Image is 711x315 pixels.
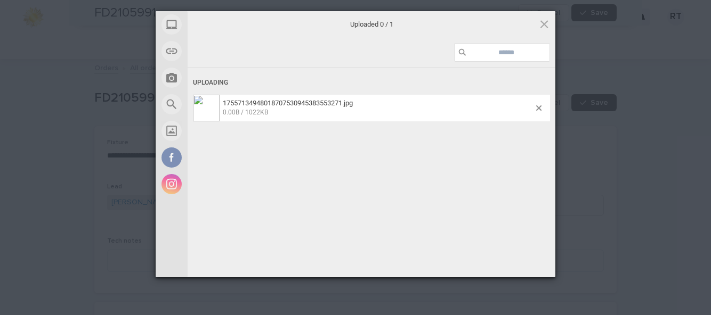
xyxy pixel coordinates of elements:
span: 1022KB [245,109,268,116]
div: Uploading [193,73,550,93]
span: Click here or hit ESC to close picker [538,18,550,30]
span: 0.00B / [223,109,244,116]
span: 17557134948018707530945383553271.jpg [220,99,536,117]
img: 9819fb1a-aab6-45fa-a66a-f68c4e9727dd [193,95,220,121]
span: 17557134948018707530945383553271.jpg [223,99,353,107]
span: Uploaded 0 / 1 [265,20,478,29]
